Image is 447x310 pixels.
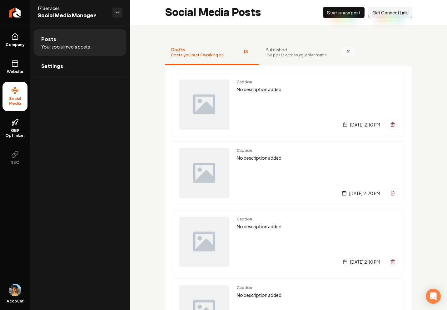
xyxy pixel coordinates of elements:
[239,46,253,56] span: 18
[37,5,107,11] span: J7 Services
[173,141,404,205] a: Post previewCaptionNo description added[DATE] 2:20 PM
[237,148,398,153] span: Caption
[179,80,229,130] img: Post preview
[9,284,21,296] button: Open user button
[266,46,327,53] span: Published
[2,146,27,170] button: SEO
[2,114,27,143] a: GBP Optimizer
[368,7,412,18] button: Get Connect Link
[259,40,361,65] button: PublishedLive posts across your platforms2
[171,53,224,58] span: Posts you're still working on
[37,11,107,20] span: Social Media Manager
[237,292,398,299] p: No description added
[165,40,259,65] button: DraftsPosts you're still working on18
[350,259,380,265] span: [DATE] 2:10 PM
[2,96,27,106] span: Social Media
[173,73,404,136] a: Post previewCaptionNo description added[DATE] 2:10 PM
[41,35,56,43] span: Posts
[41,44,91,50] span: Your social media posts.
[7,299,24,304] span: Account
[327,9,360,16] span: Start a new post
[8,160,22,165] span: SEO
[237,80,398,85] span: Caption
[237,285,398,290] span: Caption
[372,9,408,16] span: Get Connect Link
[41,62,63,70] span: Settings
[179,148,229,198] img: Post preview
[4,69,26,74] span: Website
[2,128,27,138] span: GBP Optimizer
[34,56,126,76] a: Settings
[2,55,27,79] a: Website
[3,42,27,47] span: Company
[237,154,398,162] p: No description added
[426,289,441,304] div: Open Intercom Messenger
[179,217,229,267] img: Post preview
[165,6,261,19] h2: Social Media Posts
[171,46,224,53] span: Drafts
[237,217,398,222] span: Caption
[266,53,327,58] span: Live posts across your platforms
[323,7,365,18] button: Start a new post
[350,121,380,128] span: [DATE] 2:10 PM
[9,284,21,296] img: Aditya Nair
[349,190,380,196] span: [DATE] 2:20 PM
[237,86,398,93] p: No description added
[9,8,21,18] img: Rebolt Logo
[173,210,404,273] a: Post previewCaptionNo description added[DATE] 2:10 PM
[165,40,412,65] nav: Tabs
[342,46,355,56] span: 2
[237,223,398,230] p: No description added
[2,28,27,52] a: Company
